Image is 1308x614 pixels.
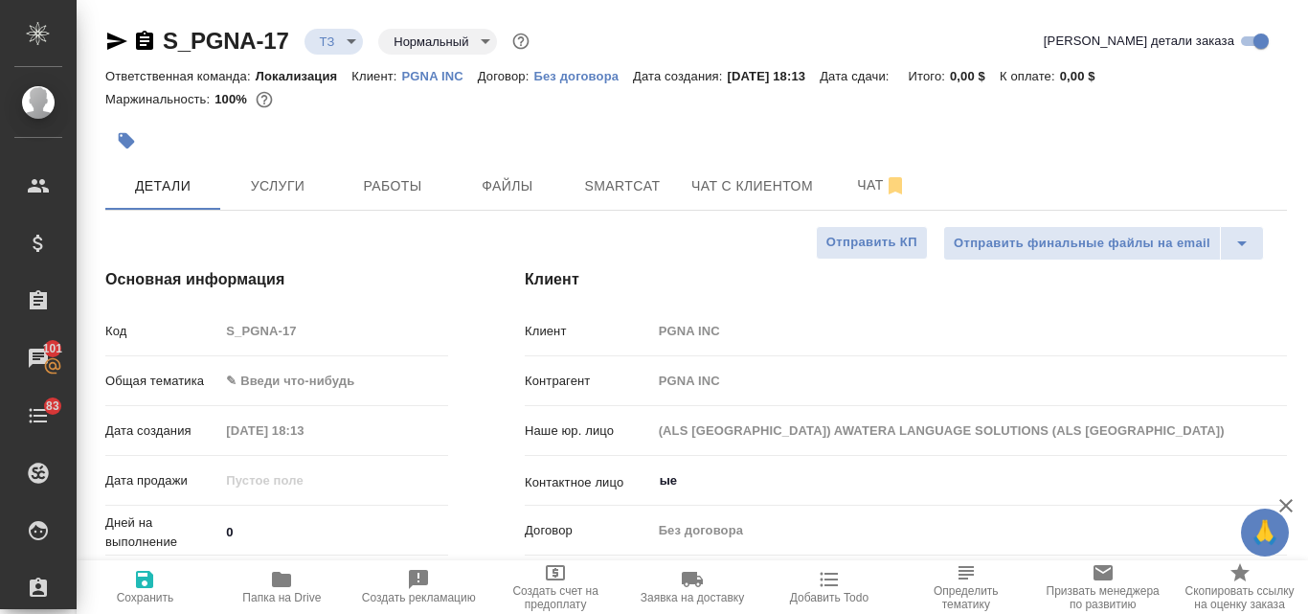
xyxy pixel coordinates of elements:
[909,69,950,83] p: Итого:
[219,317,448,345] input: Пустое поле
[1034,560,1171,614] button: Призвать менеджера по развитию
[242,591,321,604] span: Папка на Drive
[1249,512,1281,553] span: 🙏
[32,339,75,358] span: 101
[943,226,1221,261] button: Отправить финальные файлы на email
[884,174,907,197] svg: Отписаться
[1183,584,1297,611] span: Скопировать ссылку на оценку заказа
[816,226,928,260] button: Отправить КП
[1044,32,1234,51] span: [PERSON_NAME] детали заказа
[533,67,633,83] a: Без договора
[728,69,821,83] p: [DATE] 18:13
[105,268,448,291] h4: Основная информация
[462,174,553,198] span: Файлы
[378,29,497,55] div: ТЗ
[350,560,487,614] button: Создать рекламацию
[478,69,534,83] p: Договор:
[219,518,448,546] input: ✎ Введи что-нибудь
[487,560,624,614] button: Создать счет на предоплату
[105,30,128,53] button: Скопировать ссылку для ЯМессенджера
[533,69,633,83] p: Без договора
[105,471,219,490] p: Дата продажи
[105,120,147,162] button: Добавить тэг
[525,268,1287,291] h4: Клиент
[5,392,72,440] a: 83
[760,560,897,614] button: Добавить Todo
[34,397,71,416] span: 83
[508,29,533,54] button: Доп статусы указывают на важность/срочность заказа
[105,513,219,552] p: Дней на выполнение
[652,516,1287,544] input: Пустое поле
[105,322,219,341] p: Код
[909,584,1023,611] span: Определить тематику
[314,34,341,50] button: ТЗ
[219,466,387,494] input: Пустое поле
[1241,509,1289,557] button: 🙏
[214,560,350,614] button: Папка на Drive
[525,322,652,341] p: Клиент
[117,591,174,604] span: Сохранить
[105,69,256,83] p: Ответственная команда:
[499,584,613,611] span: Создать счет на предоплату
[219,365,448,398] div: ✎ Введи что-нибудь
[402,67,478,83] a: PGNA INC
[351,69,401,83] p: Клиент:
[943,226,1264,261] div: split button
[252,87,277,112] button: 0
[105,92,214,106] p: Маржинальность:
[624,560,761,614] button: Заявка на доставку
[133,30,156,53] button: Скопировать ссылку
[163,28,289,54] a: S_PGNA-17
[388,34,474,50] button: Нормальный
[1000,69,1060,83] p: К оплате:
[1276,479,1280,483] button: Open
[652,367,1287,395] input: Пустое поле
[1046,584,1160,611] span: Призвать менеджера по развитию
[214,92,252,106] p: 100%
[826,232,917,254] span: Отправить КП
[652,317,1287,345] input: Пустое поле
[790,591,868,604] span: Добавить Todo
[304,29,364,55] div: ТЗ
[652,417,1287,444] input: Пустое поле
[219,417,387,444] input: Пустое поле
[347,174,439,198] span: Работы
[836,173,928,197] span: Чат
[402,69,478,83] p: PGNA INC
[576,174,668,198] span: Smartcat
[1060,69,1110,83] p: 0,00 $
[691,174,813,198] span: Чат с клиентом
[5,334,72,382] a: 101
[633,69,727,83] p: Дата создания:
[525,421,652,441] p: Наше юр. лицо
[641,591,744,604] span: Заявка на доставку
[226,372,425,391] div: ✎ Введи что-нибудь
[525,473,652,492] p: Контактное лицо
[820,69,893,83] p: Дата сдачи:
[954,233,1210,255] span: Отправить финальные файлы на email
[105,372,219,391] p: Общая тематика
[117,174,209,198] span: Детали
[232,174,324,198] span: Услуги
[950,69,1000,83] p: 0,00 $
[525,372,652,391] p: Контрагент
[256,69,352,83] p: Локализация
[77,560,214,614] button: Сохранить
[897,560,1034,614] button: Определить тематику
[525,521,652,540] p: Договор
[1171,560,1308,614] button: Скопировать ссылку на оценку заказа
[362,591,476,604] span: Создать рекламацию
[105,421,219,441] p: Дата создания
